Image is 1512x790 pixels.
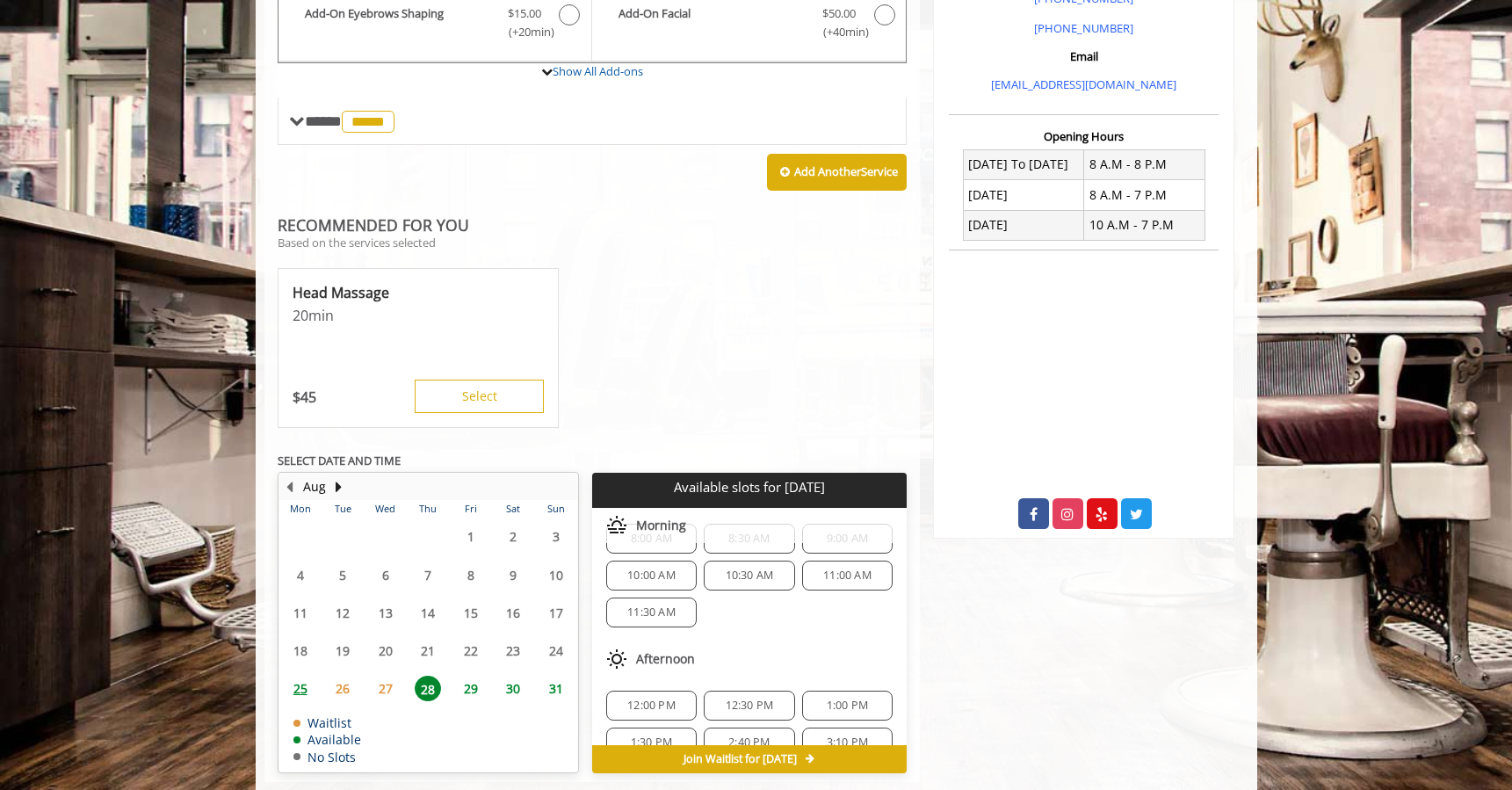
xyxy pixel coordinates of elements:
span: (+40min ) [813,23,865,41]
div: 1:30 PM [606,728,697,757]
td: Waitlist [293,716,361,729]
span: 1:30 PM [631,736,672,750]
div: 10:30 AM [704,561,794,591]
td: [DATE] [963,210,1084,240]
span: 2:40 PM [728,736,770,750]
td: No Slots [293,750,361,764]
a: Show All Add-ons [553,63,643,79]
img: afternoon slots [606,649,627,670]
b: Add-On Facial [619,4,805,41]
span: Join Waitlist for [DATE] [684,752,797,766]
span: 12:00 PM [627,699,676,713]
span: 26 [329,676,356,701]
b: RECOMMENDED FOR YOU [278,214,469,236]
span: 30 [500,676,526,701]
b: Add Another Service [794,163,898,179]
span: Afternoon [636,652,695,666]
th: Mon [279,500,322,518]
b: SELECT DATE AND TIME [278,453,401,468]
div: 10:00 AM [606,561,697,591]
span: 10:00 AM [627,569,676,583]
td: Select day26 [322,670,364,707]
div: 3:10 PM [802,728,893,757]
button: Next Month [332,477,346,496]
span: $50.00 [822,4,856,23]
button: Add AnotherService [767,154,907,191]
th: Sun [534,500,577,518]
span: min [308,306,334,325]
th: Tue [322,500,364,518]
th: Fri [449,500,491,518]
p: 45 [293,388,316,407]
p: Head Massage [293,283,544,302]
a: [EMAIL_ADDRESS][DOMAIN_NAME] [991,76,1176,92]
span: 12:30 PM [726,699,774,713]
td: Select day30 [492,670,534,707]
td: 8 A.M - 7 P.M [1084,180,1205,210]
th: Wed [364,500,406,518]
div: 11:00 AM [802,561,893,591]
label: Add-On Eyebrows Shaping [287,4,582,46]
span: $ [293,388,300,407]
span: (+20min ) [498,23,550,41]
button: Select [415,380,544,413]
b: Add-On Eyebrows Shaping [305,4,490,41]
th: Thu [407,500,449,518]
div: 12:30 PM [704,691,794,721]
th: Sat [492,500,534,518]
span: Morning [636,518,686,533]
div: 12:00 PM [606,691,697,721]
td: 10 A.M - 7 P.M [1084,210,1205,240]
td: Select day29 [449,670,491,707]
td: Select day28 [407,670,449,707]
td: 8 A.M - 8 P.M [1084,149,1205,179]
div: 11:30 AM [606,598,697,627]
button: Aug [303,477,326,496]
td: Available [293,733,361,746]
span: 28 [415,676,441,701]
span: 29 [458,676,484,701]
span: 1:00 PM [827,699,868,713]
td: Select day25 [279,670,322,707]
a: [PHONE_NUMBER] [1034,20,1133,36]
p: Based on the services selected [278,236,908,249]
td: Select day31 [534,670,577,707]
span: 11:30 AM [627,605,676,620]
img: morning slots [606,515,627,536]
h3: Opening Hours [949,130,1219,142]
td: Select day27 [364,670,406,707]
span: 25 [287,676,314,701]
span: 10:30 AM [726,569,774,583]
div: 2:40 PM [704,728,794,757]
td: [DATE] [963,180,1084,210]
button: Previous Month [283,477,297,496]
td: [DATE] To [DATE] [963,149,1084,179]
span: 11:00 AM [823,569,872,583]
label: Add-On Facial [601,4,897,46]
p: Available slots for [DATE] [599,480,900,495]
div: 1:00 PM [802,691,893,721]
span: 3:10 PM [827,736,868,750]
span: 31 [543,676,569,701]
h3: Email [953,50,1214,62]
span: $15.00 [508,4,541,23]
p: 20 [293,306,544,325]
span: 27 [373,676,399,701]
